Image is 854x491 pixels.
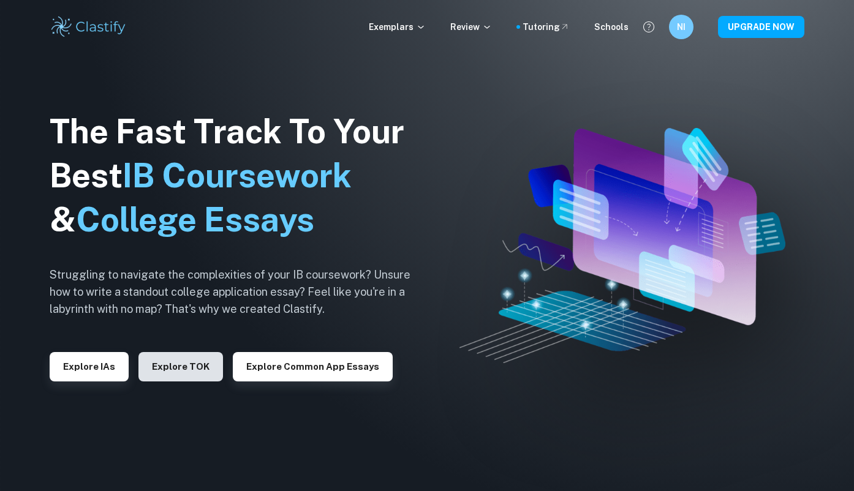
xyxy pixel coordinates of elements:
span: College Essays [76,200,314,239]
button: Explore Common App essays [233,352,393,381]
h6: Struggling to navigate the complexities of your IB coursework? Unsure how to write a standout col... [50,266,429,318]
button: UPGRADE NOW [718,16,804,38]
a: Explore TOK [138,360,223,372]
img: Clastify hero [459,128,786,364]
a: Tutoring [523,20,570,34]
p: Review [450,20,492,34]
h6: NI [675,20,689,34]
h1: The Fast Track To Your Best & [50,110,429,242]
button: Explore TOK [138,352,223,381]
a: Schools [594,20,629,34]
button: Help and Feedback [638,17,659,37]
button: Explore IAs [50,352,129,381]
a: Explore IAs [50,360,129,372]
p: Exemplars [369,20,426,34]
span: IB Coursework [123,156,352,195]
img: Clastify logo [50,15,127,39]
button: NI [669,15,693,39]
a: Explore Common App essays [233,360,393,372]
